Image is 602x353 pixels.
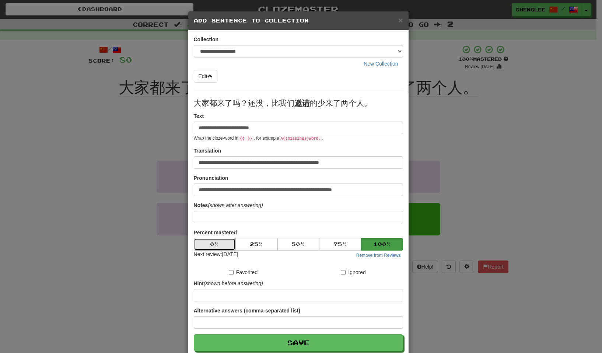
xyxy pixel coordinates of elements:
[194,202,263,209] label: Notes
[361,238,403,251] button: 100%
[194,70,217,83] button: Edit
[204,280,263,286] em: (shown before answering)
[194,334,403,351] button: Save
[398,16,403,24] button: Close
[194,147,221,154] label: Translation
[194,307,300,314] label: Alternative answers (comma-separated list)
[229,270,234,275] input: Favorited
[359,57,403,70] button: New Collection
[194,98,403,109] p: 大家都来了吗？还没，比我们 的少来了两个人。
[238,136,246,141] code: {{
[194,238,403,251] div: Percent mastered
[194,174,228,182] label: Pronunciation
[194,17,403,24] h5: Add Sentence to Collection
[294,99,310,107] u: 邀请
[277,238,319,251] button: 50%
[279,136,322,141] code: A {{ missing }} word.
[319,238,361,251] button: 75%
[194,280,263,287] label: Hint
[194,136,323,141] small: Wrap the cloze-word in , for example .
[341,269,365,276] label: Ignored
[194,238,236,251] button: 0%
[398,16,403,24] span: ×
[354,251,403,259] button: Remove from Reviews
[194,229,237,236] label: Percent mastered
[235,238,277,251] button: 25%
[194,36,219,43] label: Collection
[229,269,258,276] label: Favorited
[246,136,254,141] code: }}
[341,270,346,275] input: Ignored
[194,112,204,120] label: Text
[208,202,263,208] em: (shown after answering)
[194,251,238,259] div: Next review: [DATE]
